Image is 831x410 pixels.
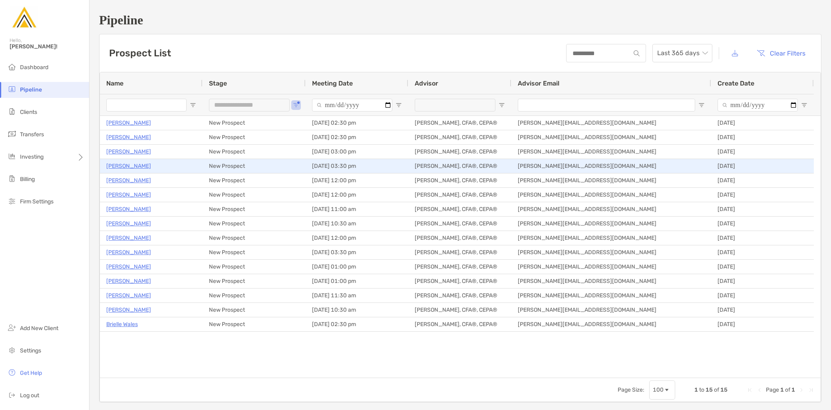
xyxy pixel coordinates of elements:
a: [PERSON_NAME] [106,190,151,200]
div: [DATE] 12:00 pm [306,188,408,202]
a: [PERSON_NAME] [106,175,151,185]
div: New Prospect [203,274,306,288]
a: [PERSON_NAME] [106,118,151,128]
div: [PERSON_NAME], CFA®, CEPA® [408,173,511,187]
div: [DATE] [711,145,814,159]
h3: Prospect List [109,48,171,59]
a: [PERSON_NAME] [106,233,151,243]
div: [DATE] 11:30 am [306,289,408,303]
div: New Prospect [203,202,306,216]
a: Brielle Wales [106,319,138,329]
div: [DATE] [711,303,814,317]
div: [DATE] 01:00 pm [306,274,408,288]
span: [PERSON_NAME]! [10,43,84,50]
button: Clear Filters [751,44,811,62]
div: [PERSON_NAME], CFA®, CEPA® [408,217,511,231]
div: Page Size [649,380,675,400]
input: Create Date Filter Input [718,99,798,111]
div: [PERSON_NAME][EMAIL_ADDRESS][DOMAIN_NAME] [511,173,711,187]
div: First Page [747,387,753,393]
span: 1 [791,386,795,393]
span: to [699,386,704,393]
div: [PERSON_NAME][EMAIL_ADDRESS][DOMAIN_NAME] [511,303,711,317]
div: New Prospect [203,145,306,159]
div: New Prospect [203,260,306,274]
p: [PERSON_NAME] [106,147,151,157]
div: [PERSON_NAME][EMAIL_ADDRESS][DOMAIN_NAME] [511,274,711,288]
a: [PERSON_NAME] [106,204,151,214]
div: [PERSON_NAME][EMAIL_ADDRESS][DOMAIN_NAME] [511,231,711,245]
span: 1 [780,386,784,393]
a: [PERSON_NAME] [106,305,151,315]
div: New Prospect [203,231,306,245]
a: [PERSON_NAME] [106,262,151,272]
span: of [785,386,790,393]
div: [DATE] [711,245,814,259]
div: [PERSON_NAME], CFA®, CEPA® [408,188,511,202]
h1: Pipeline [99,13,821,28]
span: Log out [20,392,39,399]
span: Clients [20,109,37,115]
button: Open Filter Menu [396,102,402,108]
span: 1 [694,386,698,393]
button: Open Filter Menu [698,102,705,108]
div: [DATE] 10:30 am [306,217,408,231]
div: New Prospect [203,159,306,173]
img: transfers icon [7,129,17,139]
div: [PERSON_NAME], CFA®, CEPA® [408,116,511,130]
div: [PERSON_NAME], CFA®, CEPA® [408,260,511,274]
div: Last Page [808,387,814,393]
div: [DATE] [711,202,814,216]
span: Add New Client [20,325,58,332]
a: [PERSON_NAME] [106,291,151,301]
div: [PERSON_NAME], CFA®, CEPA® [408,145,511,159]
div: [DATE] [711,130,814,144]
input: Advisor Email Filter Input [518,99,695,111]
div: [DATE] 11:00 am [306,202,408,216]
div: New Prospect [203,289,306,303]
img: clients icon [7,107,17,116]
div: [DATE] 03:00 pm [306,145,408,159]
div: [PERSON_NAME], CFA®, CEPA® [408,274,511,288]
div: New Prospect [203,303,306,317]
a: [PERSON_NAME] [106,219,151,229]
p: [PERSON_NAME] [106,276,151,286]
div: New Prospect [203,317,306,331]
span: Pipeline [20,86,42,93]
a: [PERSON_NAME] [106,132,151,142]
div: New Prospect [203,116,306,130]
div: New Prospect [203,217,306,231]
div: [DATE] 02:30 pm [306,130,408,144]
div: [DATE] 03:30 pm [306,245,408,259]
div: [DATE] 03:30 pm [306,159,408,173]
button: Open Filter Menu [801,102,807,108]
button: Open Filter Menu [293,102,299,108]
span: Investing [20,153,44,160]
div: [PERSON_NAME][EMAIL_ADDRESS][DOMAIN_NAME] [511,245,711,259]
button: Open Filter Menu [499,102,505,108]
div: [DATE] [711,188,814,202]
div: New Prospect [203,188,306,202]
div: [DATE] 01:00 pm [306,260,408,274]
div: [PERSON_NAME][EMAIL_ADDRESS][DOMAIN_NAME] [511,188,711,202]
span: Firm Settings [20,198,54,205]
div: [DATE] [711,159,814,173]
div: 100 [653,386,664,393]
span: Advisor [415,80,438,87]
div: [PERSON_NAME], CFA®, CEPA® [408,303,511,317]
div: [PERSON_NAME][EMAIL_ADDRESS][DOMAIN_NAME] [511,130,711,144]
span: 15 [720,386,728,393]
div: [DATE] [711,274,814,288]
span: Transfers [20,131,44,138]
div: Previous Page [756,387,763,393]
div: [PERSON_NAME][EMAIL_ADDRESS][DOMAIN_NAME] [511,317,711,331]
div: [DATE] [711,260,814,274]
span: Name [106,80,123,87]
div: New Prospect [203,245,306,259]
